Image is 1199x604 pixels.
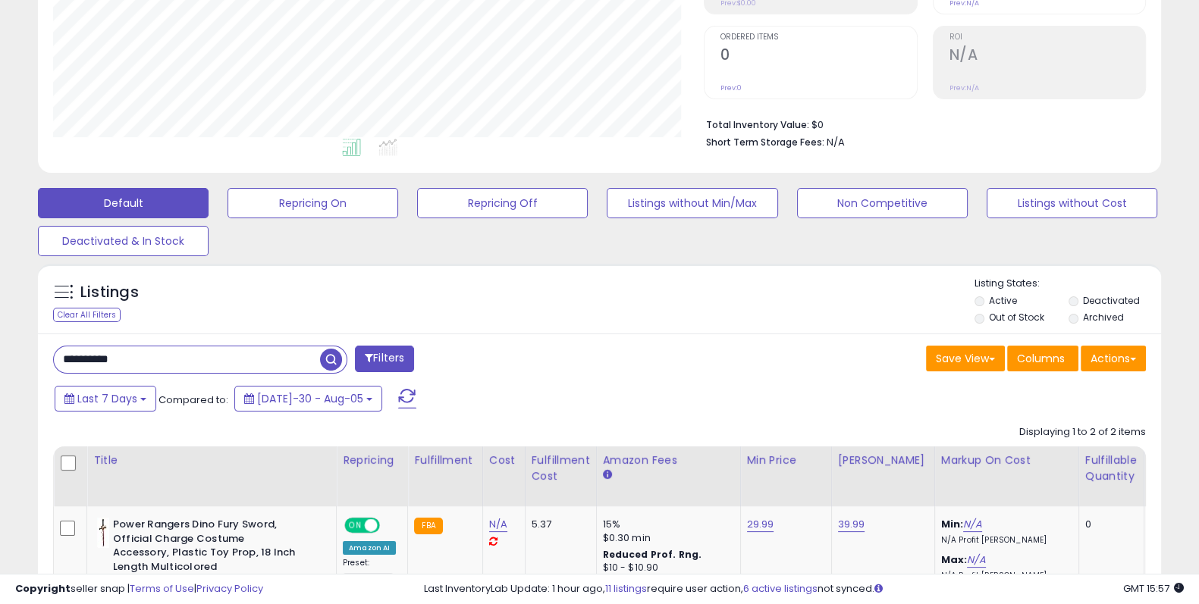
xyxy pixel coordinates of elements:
[15,581,71,596] strong: Copyright
[603,531,729,545] div: $0.30 min
[532,452,590,484] div: Fulfillment Cost
[1019,425,1146,440] div: Displaying 1 to 2 of 2 items
[967,552,985,568] a: N/A
[15,582,263,596] div: seller snap | |
[797,188,968,218] button: Non Competitive
[1083,294,1140,307] label: Deactivated
[257,391,363,406] span: [DATE]-30 - Aug-05
[343,541,396,555] div: Amazon AI
[1085,518,1132,531] div: 0
[989,294,1017,307] label: Active
[747,517,774,532] a: 29.99
[234,386,382,412] button: [DATE]-30 - Aug-05
[1123,581,1184,596] span: 2025-08-13 15:57 GMT
[989,311,1044,324] label: Out of Stock
[1017,351,1065,366] span: Columns
[949,83,979,92] small: Prev: N/A
[414,452,476,468] div: Fulfillment
[603,548,702,561] b: Reduced Prof. Rng.
[838,452,928,468] div: [PERSON_NAME]
[159,393,228,407] span: Compared to:
[355,346,414,372] button: Filters
[747,452,825,468] div: Min Price
[720,83,742,92] small: Prev: 0
[706,136,824,149] b: Short Term Storage Fees:
[1007,346,1078,371] button: Columns
[55,386,156,412] button: Last 7 Days
[53,308,121,322] div: Clear All Filters
[343,558,396,592] div: Preset:
[196,581,263,596] a: Privacy Policy
[926,346,1005,371] button: Save View
[720,46,916,67] h2: 0
[228,188,398,218] button: Repricing On
[605,581,647,596] a: 11 listings
[949,33,1145,42] span: ROI
[934,446,1078,506] th: The percentage added to the cost of goods (COGS) that forms the calculator for Min & Max prices.
[1083,311,1124,324] label: Archived
[941,452,1072,468] div: Markup on Cost
[963,517,981,532] a: N/A
[38,188,209,218] button: Default
[130,581,194,596] a: Terms of Use
[80,282,139,303] h5: Listings
[489,517,507,532] a: N/A
[706,114,1135,133] li: $0
[417,188,588,218] button: Repricing Off
[603,518,729,531] div: 15%
[941,535,1067,546] p: N/A Profit [PERSON_NAME]
[77,391,137,406] span: Last 7 Days
[827,135,845,149] span: N/A
[1085,452,1138,484] div: Fulfillable Quantity
[97,518,109,548] img: 31djKg2cN1L._SL40_.jpg
[838,517,865,532] a: 39.99
[941,517,964,531] b: Min:
[414,518,442,534] small: FBA
[1081,346,1146,371] button: Actions
[93,452,330,468] div: Title
[975,277,1161,291] p: Listing States:
[706,118,809,131] b: Total Inventory Value:
[941,552,968,567] b: Max:
[720,33,916,42] span: Ordered Items
[38,226,209,256] button: Deactivated & In Stock
[603,452,734,468] div: Amazon Fees
[987,188,1157,218] button: Listings without Cost
[378,519,402,532] span: OFF
[113,518,297,577] b: Power Rangers Dino Fury Sword, Official Charge Costume Accessory, Plastic Toy Prop, 18 Inch Lengt...
[532,518,585,531] div: 5.37
[346,519,365,532] span: ON
[949,46,1145,67] h2: N/A
[607,188,777,218] button: Listings without Min/Max
[603,468,612,482] small: Amazon Fees.
[489,452,519,468] div: Cost
[343,452,401,468] div: Repricing
[743,581,818,596] a: 6 active listings
[424,582,1184,596] div: Last InventoryLab Update: 1 hour ago, require user action, not synced.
